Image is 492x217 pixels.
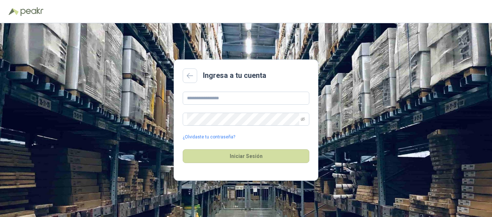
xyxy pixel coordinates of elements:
img: Peakr [20,7,43,16]
span: eye-invisible [301,117,305,121]
h2: Ingresa a tu cuenta [203,70,266,81]
button: Iniciar Sesión [183,149,309,163]
a: ¿Olvidaste tu contraseña? [183,134,235,141]
img: Logo [9,8,19,15]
